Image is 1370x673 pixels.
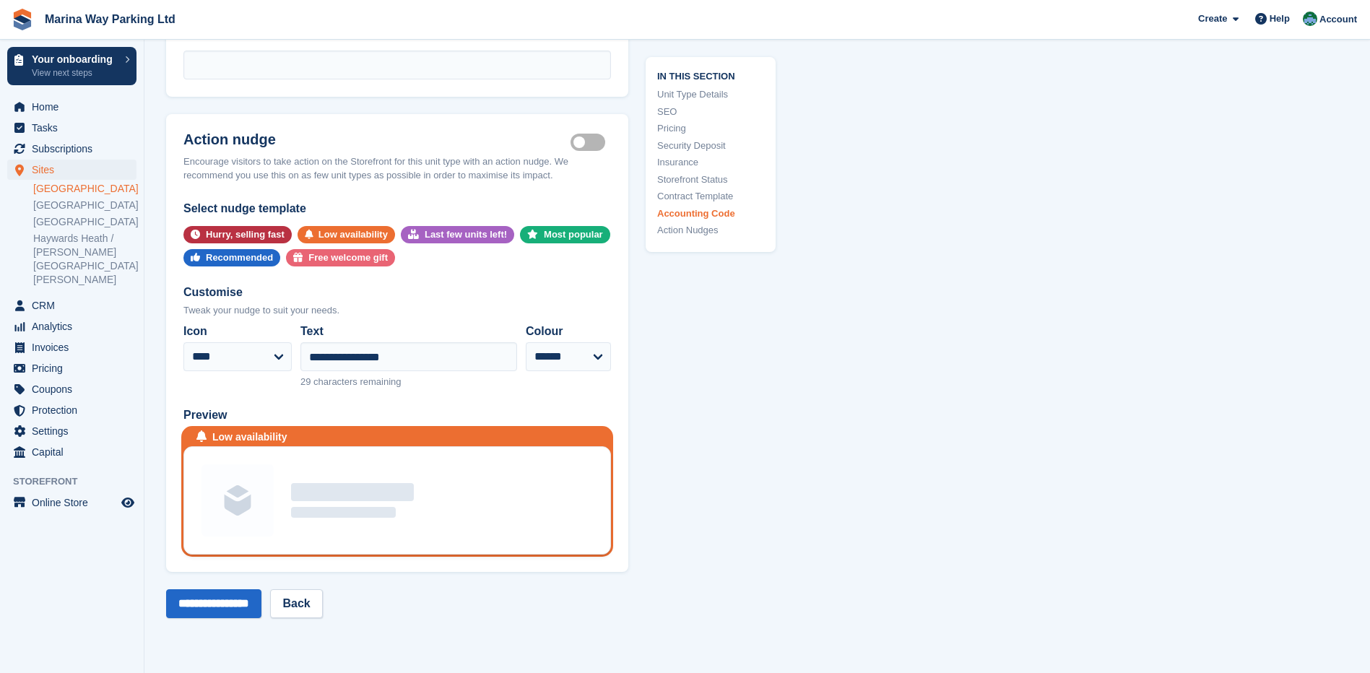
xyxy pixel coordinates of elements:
[7,160,136,180] a: menu
[401,226,514,243] button: Last few units left!
[544,226,603,243] div: Most popular
[183,323,292,340] label: Icon
[1270,12,1290,26] span: Help
[183,407,611,424] div: Preview
[183,303,611,318] div: Tweak your nudge to suit your needs.
[7,316,136,336] a: menu
[183,249,280,266] button: Recommended
[33,232,136,287] a: Haywards Heath / [PERSON_NAME][GEOGRAPHIC_DATA][PERSON_NAME]
[571,141,611,143] label: Is active
[33,215,136,229] a: [GEOGRAPHIC_DATA]
[7,139,136,159] a: menu
[1303,12,1317,26] img: Paul Lewis
[183,226,292,243] button: Hurry, selling fast
[7,379,136,399] a: menu
[657,223,764,238] a: Action Nudges
[32,379,118,399] span: Coupons
[13,474,144,489] span: Storefront
[33,199,136,212] a: [GEOGRAPHIC_DATA]
[32,139,118,159] span: Subscriptions
[657,138,764,152] a: Security Deposit
[32,442,118,462] span: Capital
[7,337,136,357] a: menu
[657,68,764,82] span: In this section
[298,226,395,243] button: Low availability
[183,155,611,183] div: Encourage visitors to take action on the Storefront for this unit type with an action nudge. We r...
[32,316,118,336] span: Analytics
[657,121,764,136] a: Pricing
[32,118,118,138] span: Tasks
[657,87,764,102] a: Unit Type Details
[119,494,136,511] a: Preview store
[526,323,611,340] label: Colour
[32,295,118,316] span: CRM
[308,249,388,266] div: Free welcome gift
[33,182,136,196] a: [GEOGRAPHIC_DATA]
[657,172,764,186] a: Storefront Status
[39,7,181,31] a: Marina Way Parking Ltd
[183,200,611,217] div: Select nudge template
[32,400,118,420] span: Protection
[7,295,136,316] a: menu
[12,9,33,30] img: stora-icon-8386f47178a22dfd0bd8f6a31ec36ba5ce8667c1dd55bd0f319d3a0aa187defe.svg
[183,284,611,301] div: Customise
[7,47,136,85] a: Your onboarding View next steps
[201,464,274,537] img: Unit group image placeholder
[300,323,517,340] label: Text
[7,492,136,513] a: menu
[7,400,136,420] a: menu
[1319,12,1357,27] span: Account
[183,131,571,149] h2: Action nudge
[206,249,273,266] div: Recommended
[7,421,136,441] a: menu
[270,589,322,618] a: Back
[32,66,118,79] p: View next steps
[7,118,136,138] a: menu
[425,226,507,243] div: Last few units left!
[318,226,388,243] div: Low availability
[1198,12,1227,26] span: Create
[657,189,764,204] a: Contract Template
[657,104,764,118] a: SEO
[7,97,136,117] a: menu
[7,358,136,378] a: menu
[32,337,118,357] span: Invoices
[206,226,285,243] div: Hurry, selling fast
[32,421,118,441] span: Settings
[313,376,401,387] span: characters remaining
[32,358,118,378] span: Pricing
[32,492,118,513] span: Online Store
[7,442,136,462] a: menu
[657,206,764,220] a: Accounting Code
[32,97,118,117] span: Home
[286,249,395,266] button: Free welcome gift
[300,376,311,387] span: 29
[657,155,764,170] a: Insurance
[32,54,118,64] p: Your onboarding
[32,160,118,180] span: Sites
[212,430,287,445] div: Low availability
[520,226,610,243] button: Most popular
